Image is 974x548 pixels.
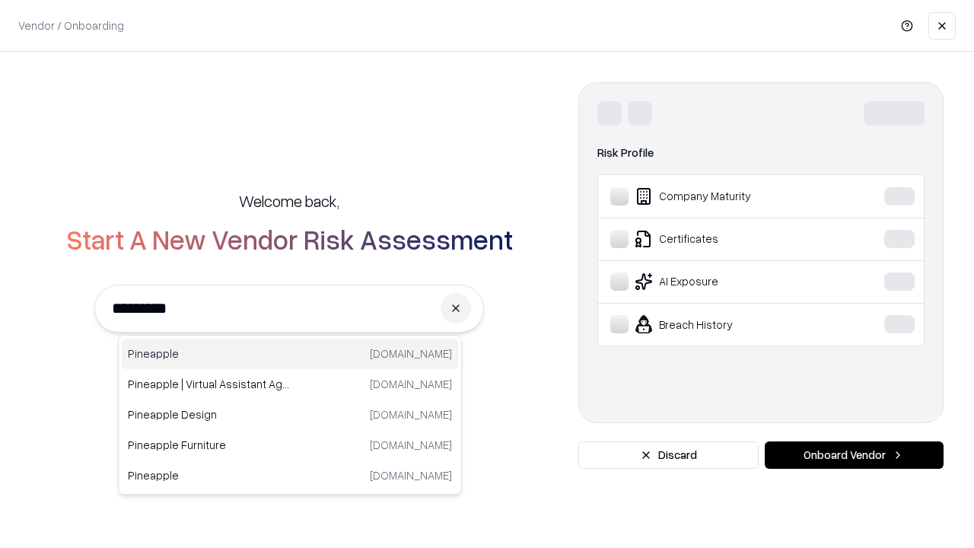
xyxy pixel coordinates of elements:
[370,467,452,483] p: [DOMAIN_NAME]
[370,437,452,453] p: [DOMAIN_NAME]
[128,346,290,362] p: Pineapple
[578,441,759,469] button: Discard
[370,346,452,362] p: [DOMAIN_NAME]
[128,406,290,422] p: Pineapple Design
[118,335,462,495] div: Suggestions
[597,144,925,162] div: Risk Profile
[239,190,339,212] h5: Welcome back,
[610,230,838,248] div: Certificates
[610,187,838,205] div: Company Maturity
[370,376,452,392] p: [DOMAIN_NAME]
[128,376,290,392] p: Pineapple | Virtual Assistant Agency
[370,406,452,422] p: [DOMAIN_NAME]
[610,315,838,333] div: Breach History
[765,441,944,469] button: Onboard Vendor
[610,272,838,291] div: AI Exposure
[66,224,513,254] h2: Start A New Vendor Risk Assessment
[128,467,290,483] p: Pineapple
[128,437,290,453] p: Pineapple Furniture
[18,18,124,33] p: Vendor / Onboarding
